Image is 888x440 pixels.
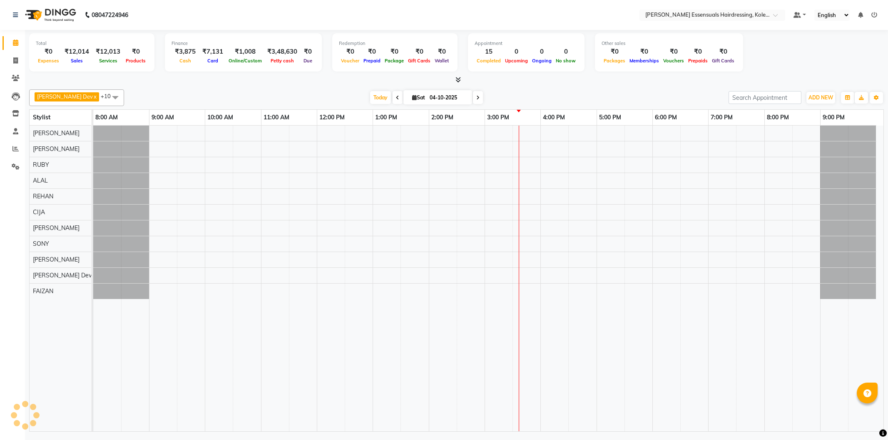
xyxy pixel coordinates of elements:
[177,58,193,64] span: Cash
[653,111,679,124] a: 6:00 PM
[33,145,80,153] span: [PERSON_NAME]
[429,111,455,124] a: 2:00 PM
[226,58,264,64] span: Online/Custom
[33,224,80,232] span: [PERSON_NAME]
[92,47,124,57] div: ₹12,013
[33,240,49,247] span: SONY
[710,58,736,64] span: Gift Cards
[806,92,835,104] button: ADD NEW
[33,287,53,295] span: FAIZAN
[627,47,661,57] div: ₹0
[33,272,92,279] span: [PERSON_NAME] Dev
[36,40,148,47] div: Total
[301,47,315,57] div: ₹0
[661,47,686,57] div: ₹0
[33,256,80,263] span: [PERSON_NAME]
[602,40,736,47] div: Other sales
[36,58,61,64] span: Expenses
[261,111,291,124] a: 11:00 AM
[33,114,50,121] span: Stylist
[406,58,433,64] span: Gift Cards
[361,58,383,64] span: Prepaid
[765,111,791,124] a: 8:00 PM
[33,161,49,168] span: RUBY
[172,40,315,47] div: Finance
[264,47,301,57] div: ₹3,48,630
[226,47,264,57] div: ₹1,008
[33,177,48,184] span: ALAL
[554,58,578,64] span: No show
[597,111,623,124] a: 5:00 PM
[21,3,78,27] img: logo
[686,47,710,57] div: ₹0
[627,58,661,64] span: Memberships
[33,193,53,200] span: REHAN
[149,111,176,124] a: 9:00 AM
[124,47,148,57] div: ₹0
[406,47,433,57] div: ₹0
[602,58,627,64] span: Packages
[383,58,406,64] span: Package
[530,58,554,64] span: Ongoing
[269,58,296,64] span: Petty cash
[729,91,801,104] input: Search Appointment
[661,58,686,64] span: Vouchers
[124,58,148,64] span: Products
[710,47,736,57] div: ₹0
[92,3,128,27] b: 08047224946
[317,111,347,124] a: 12:00 PM
[530,47,554,57] div: 0
[554,47,578,57] div: 0
[301,58,314,64] span: Due
[33,129,80,137] span: [PERSON_NAME]
[101,93,117,99] span: +10
[172,47,199,57] div: ₹3,875
[93,93,97,100] a: x
[383,47,406,57] div: ₹0
[475,47,503,57] div: 15
[709,111,735,124] a: 7:00 PM
[61,47,92,57] div: ₹12,014
[33,208,45,216] span: CIJA
[602,47,627,57] div: ₹0
[541,111,567,124] a: 4:00 PM
[205,58,220,64] span: Card
[433,47,451,57] div: ₹0
[686,58,710,64] span: Prepaids
[821,111,847,124] a: 9:00 PM
[339,47,361,57] div: ₹0
[37,93,93,100] span: [PERSON_NAME] Dev
[503,58,530,64] span: Upcoming
[69,58,85,64] span: Sales
[373,111,399,124] a: 1:00 PM
[93,111,120,124] a: 8:00 AM
[199,47,226,57] div: ₹7,131
[36,47,61,57] div: ₹0
[339,58,361,64] span: Voucher
[427,91,469,104] input: 2025-10-04
[361,47,383,57] div: ₹0
[433,58,451,64] span: Wallet
[485,111,511,124] a: 3:00 PM
[339,40,451,47] div: Redemption
[97,58,119,64] span: Services
[503,47,530,57] div: 0
[808,94,833,101] span: ADD NEW
[475,58,503,64] span: Completed
[410,94,427,101] span: Sat
[205,111,235,124] a: 10:00 AM
[370,91,391,104] span: Today
[475,40,578,47] div: Appointment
